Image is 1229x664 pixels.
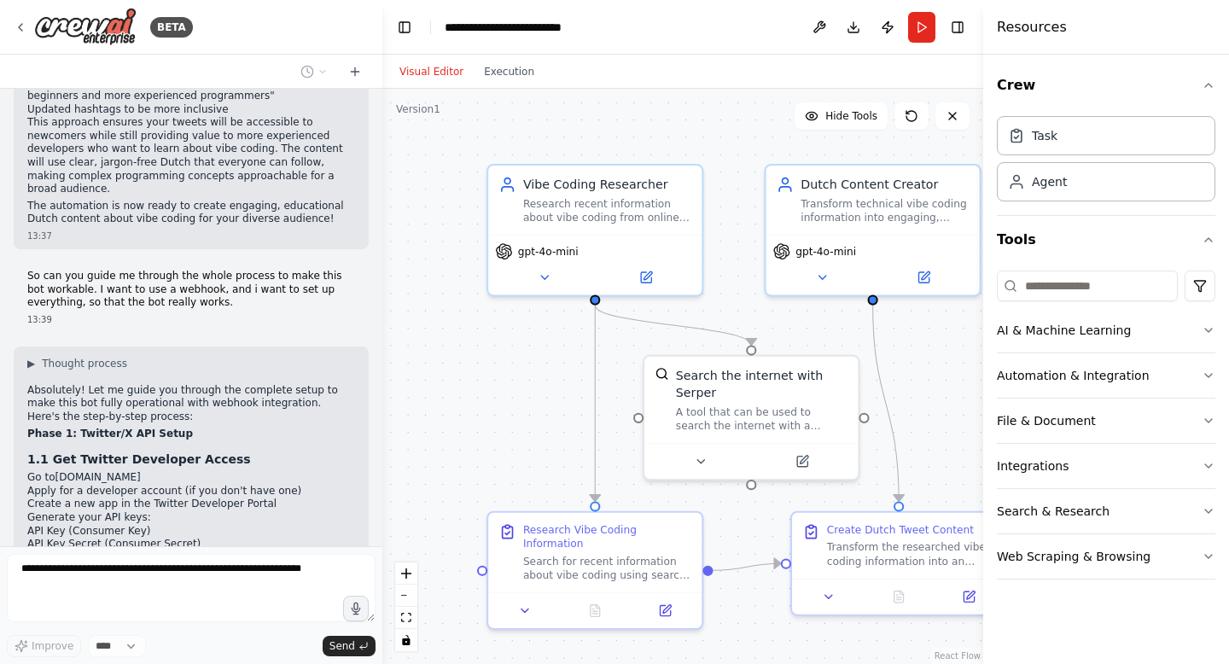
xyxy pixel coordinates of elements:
[27,116,355,196] p: This approach ensures your tweets will be accessible to newcomers while still providing value to ...
[523,176,691,193] div: Vibe Coding Researcher
[42,357,127,370] span: Thought process
[827,540,995,568] div: Transform the researched vibe coding information into an engaging Dutch tweet (max 280 characters...
[341,61,369,82] button: Start a new chat
[395,607,417,629] button: fit view
[27,485,355,498] li: Apply for a developer account (if you don't have one)
[518,244,579,258] span: gpt-4o-mini
[586,306,760,346] g: Edge from c9696ff1-b2ca-4855-b52c-dc08f57b7dc6 to 0c743a49-2712-4f54-812b-c0d8d767253d
[486,164,703,297] div: Vibe Coding ResearcherResearch recent information about vibe coding from online sources, finding ...
[765,164,981,297] div: Dutch Content CreatorTransform technical vibe coding information into engaging, accessible Dutch ...
[946,15,970,39] button: Hide right sidebar
[486,511,703,630] div: Research Vibe Coding InformationSearch for recent information about vibe coding using search term...
[597,267,695,288] button: Open in side panel
[27,200,355,226] p: The automation is now ready to create engaging, educational Dutch content about vibe coding for y...
[875,267,973,288] button: Open in side panel
[997,353,1215,398] button: Automation & Integration
[395,629,417,651] button: toggle interactivity
[997,489,1215,533] button: Search & Research
[862,586,935,607] button: No output available
[997,308,1215,352] button: AI & Machine Learning
[27,357,127,370] button: ▶Thought process
[801,176,969,193] div: Dutch Content Creator
[34,8,137,46] img: Logo
[997,444,1215,488] button: Integrations
[753,451,851,471] button: Open in side panel
[7,635,81,657] button: Improve
[825,109,877,123] span: Hide Tools
[27,270,355,310] p: So can you guide me through the whole process to make this bot workable. I want to use a webhook,...
[27,511,355,578] li: Generate your API keys:
[323,636,376,656] button: Send
[27,384,355,424] p: Absolutely! Let me guide you through the complete setup to make this bot fully operational with w...
[935,651,981,661] a: React Flow attribution
[27,471,355,485] li: Go to
[395,562,417,651] div: React Flow controls
[801,197,969,225] div: Transform technical vibe coding information into engaging, accessible Dutch content for anyone in...
[294,61,335,82] button: Switch to previous chat
[997,17,1067,38] h4: Resources
[27,451,355,468] h3: 1.1 Get Twitter Developer Access
[27,357,35,370] span: ▶
[27,230,355,242] div: 13:37
[558,600,632,620] button: No output available
[389,61,474,82] button: Visual Editor
[714,555,781,579] g: Edge from 21dfcd50-3fd4-41f6-b5c9-f462af7fa1b6 to 9d437b8b-183f-4782-8444-9b538ce7951a
[393,15,416,39] button: Hide left sidebar
[864,306,907,502] g: Edge from d24822fa-5ad0-48ef-ba79-91992db6d692 to 9d437b8b-183f-4782-8444-9b538ce7951a
[997,109,1215,215] div: Crew
[27,428,193,440] strong: Phase 1: Twitter/X API Setup
[395,562,417,585] button: zoom in
[27,525,355,539] li: API Key (Consumer Key)
[795,102,888,130] button: Hide Tools
[396,102,440,116] div: Version 1
[150,17,193,38] div: BETA
[55,471,141,483] a: [DOMAIN_NAME]
[395,585,417,607] button: zoom out
[790,511,1007,616] div: Create Dutch Tweet ContentTransform the researched vibe coding information into an engaging Dutch...
[939,586,999,607] button: Open in side panel
[27,103,355,117] li: Updated hashtags to be more inclusive
[27,313,355,326] div: 13:39
[997,216,1215,264] button: Tools
[343,596,369,621] button: Click to speak your automation idea
[997,61,1215,109] button: Crew
[676,367,847,402] div: Search the internet with Serper
[655,367,668,381] img: SerperDevTool
[795,244,856,258] span: gpt-4o-mini
[676,405,847,434] div: A tool that can be used to search the internet with a search_query. Supports different search typ...
[523,554,691,582] div: Search for recent information about vibe coding using search terms like "vibe coding", "AI code g...
[27,498,355,511] li: Create a new app in the Twitter Developer Portal
[1032,127,1057,144] div: Task
[523,197,691,225] div: Research recent information about vibe coding from online sources, finding insights, examples, an...
[827,523,974,537] div: Create Dutch Tweet Content
[997,399,1215,443] button: File & Document
[329,639,355,653] span: Send
[997,264,1215,593] div: Tools
[586,306,603,502] g: Edge from c9696ff1-b2ca-4855-b52c-dc08f57b7dc6 to 21dfcd50-3fd4-41f6-b5c9-f462af7fa1b6
[27,77,355,103] li: The task description emphasizes content that works for "both beginners and more experienced progr...
[445,19,610,36] nav: breadcrumb
[32,639,73,653] span: Improve
[643,355,859,481] div: SerperDevToolSearch the internet with SerperA tool that can be used to search the internet with a...
[1032,173,1067,190] div: Agent
[997,534,1215,579] button: Web Scraping & Browsing
[635,600,695,620] button: Open in side panel
[523,523,691,551] div: Research Vibe Coding Information
[27,538,355,551] li: API Key Secret (Consumer Secret)
[474,61,545,82] button: Execution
